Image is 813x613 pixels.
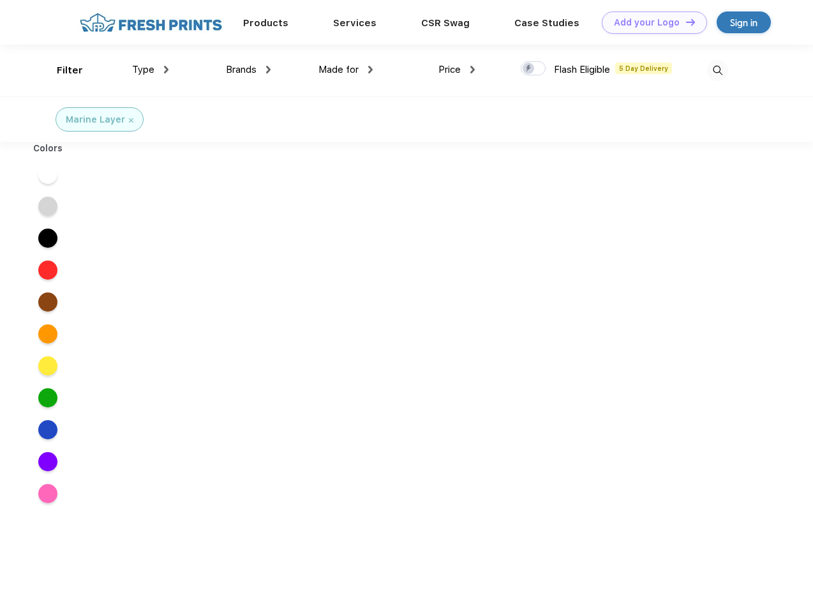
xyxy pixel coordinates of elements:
[24,142,73,155] div: Colors
[707,60,728,81] img: desktop_search.svg
[614,17,680,28] div: Add your Logo
[438,64,461,75] span: Price
[421,17,470,29] a: CSR Swag
[717,11,771,33] a: Sign in
[368,66,373,73] img: dropdown.png
[266,66,271,73] img: dropdown.png
[66,113,125,126] div: Marine Layer
[76,11,226,34] img: fo%20logo%202.webp
[129,118,133,123] img: filter_cancel.svg
[686,19,695,26] img: DT
[57,63,83,78] div: Filter
[333,17,377,29] a: Services
[164,66,168,73] img: dropdown.png
[226,64,257,75] span: Brands
[318,64,359,75] span: Made for
[470,66,475,73] img: dropdown.png
[615,63,672,74] span: 5 Day Delivery
[132,64,154,75] span: Type
[730,15,757,30] div: Sign in
[243,17,288,29] a: Products
[554,64,610,75] span: Flash Eligible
